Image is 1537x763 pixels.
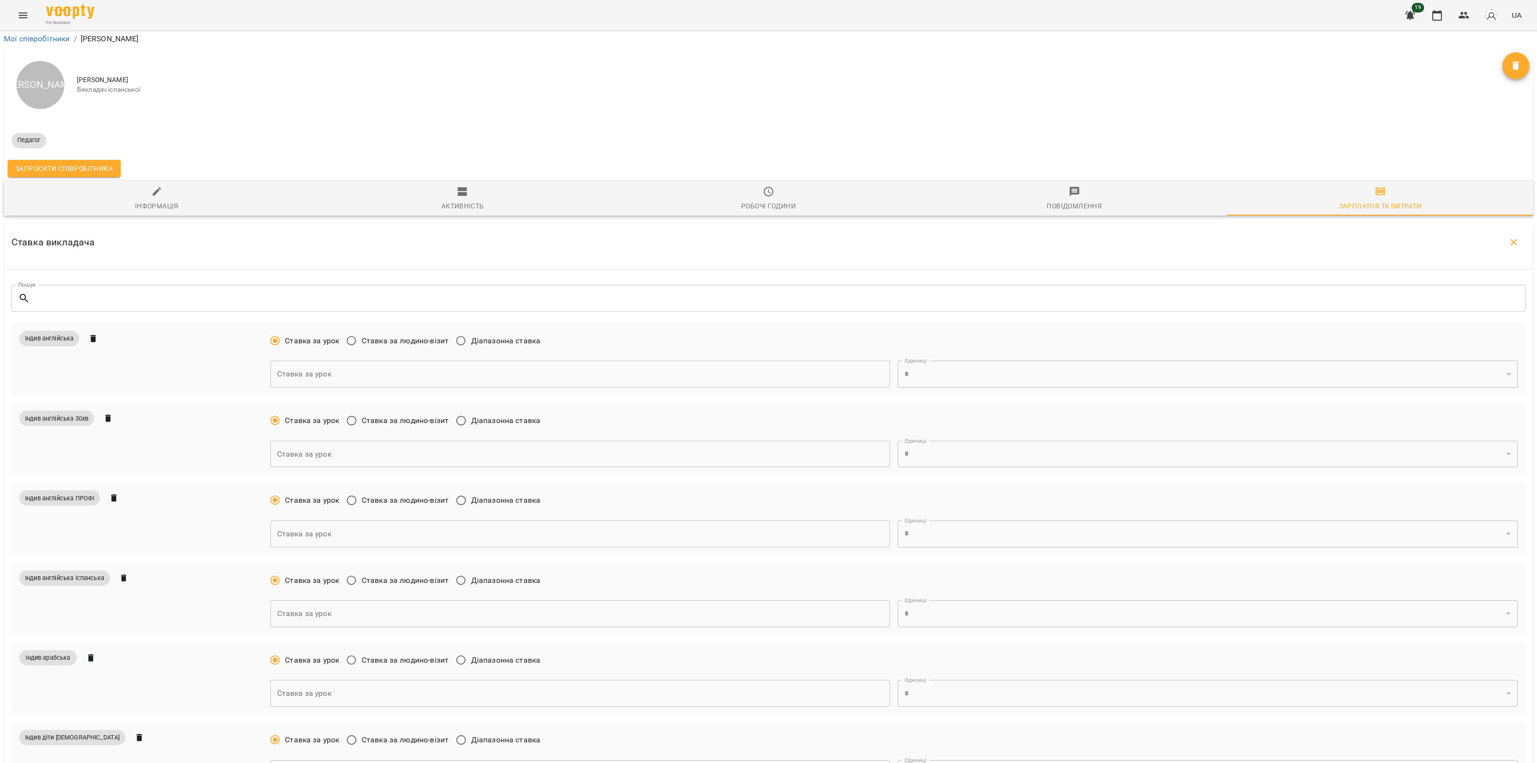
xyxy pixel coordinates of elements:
span: Ставка за людино-візит [362,415,449,426]
p: [PERSON_NAME] [81,33,139,45]
span: Ставка за урок [285,734,339,746]
span: Індив англійська 30хв [19,414,94,423]
span: Діапазонна ставка [471,415,541,426]
button: Видалити [102,412,114,424]
span: Ставка за людино-візит [362,654,449,666]
span: Ставка за людино-візит [362,575,449,586]
img: avatar_s.png [1485,9,1498,22]
button: Menu [12,4,35,27]
span: Педагог [12,136,46,145]
span: Діапазонна ставка [471,654,541,666]
span: Ставка за урок [285,575,339,586]
h6: Ставка викладача [12,235,95,250]
li: / [74,33,77,45]
button: Видалити [87,332,99,345]
span: [PERSON_NAME] [77,75,1502,85]
span: Ставка за урок [285,654,339,666]
span: Запросити співробітника [15,163,113,174]
span: Ставка за урок [285,335,339,347]
span: 19 [1412,3,1424,12]
span: Діапазонна ставка [471,495,541,506]
button: Видалити [85,652,97,664]
button: Видалити [118,572,130,584]
span: Діапазонна ставка [471,335,541,347]
div: Зарплатня та Витрати [1339,200,1422,212]
span: Індив англійська [19,334,79,343]
span: Індив діти [DEMOGRAPHIC_DATA] [19,733,125,742]
img: Voopty Logo [46,5,94,19]
span: Викладач іспанської [77,85,1502,95]
div: Робочі години [741,200,796,212]
span: Індив англійська іспанська [19,573,110,582]
span: Ставка за людино-візит [362,335,449,347]
nav: breadcrumb [4,33,1533,45]
div: Повідомлення [1047,200,1102,212]
span: Ставка за урок [285,495,339,506]
a: Мої співробітники [4,34,70,43]
span: Діапазонна ставка [471,575,541,586]
div: [PERSON_NAME] [16,61,64,109]
span: UA [1512,10,1522,20]
span: Діапазонна ставка [471,734,541,746]
span: Індив англійська ПРОФІ [19,494,100,503]
span: Ставка за людино-візит [362,495,449,506]
button: Запросити співробітника [8,160,121,177]
span: Індив арабська [20,653,76,662]
div: Активність [441,200,484,212]
span: For Business [46,20,94,26]
span: Ставка за людино-візит [362,734,449,746]
button: Видалити [108,492,120,504]
button: Видалити [1502,52,1529,79]
span: Ставка за урок [285,415,339,426]
button: Видалити [133,731,146,744]
div: Інформація [135,200,179,212]
button: UA [1508,6,1525,24]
